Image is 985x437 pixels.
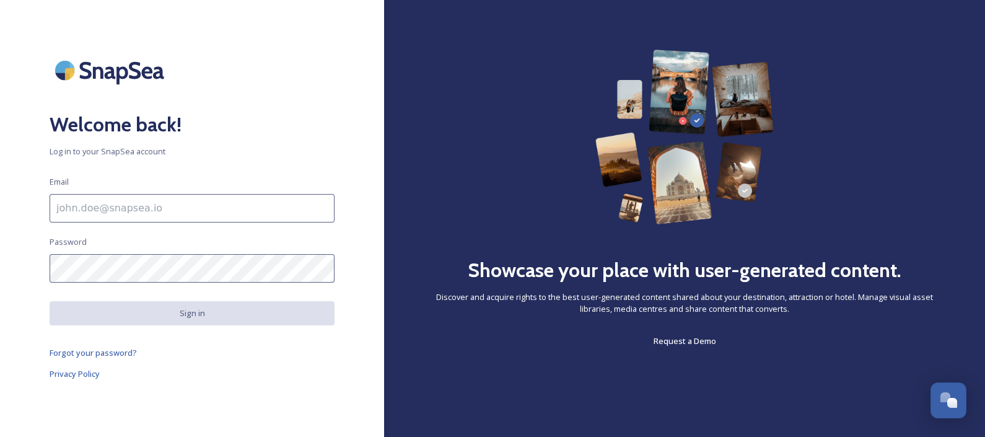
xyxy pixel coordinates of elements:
[654,333,716,348] a: Request a Demo
[50,347,137,358] span: Forgot your password?
[595,50,774,224] img: 63b42ca75bacad526042e722_Group%20154-p-800.png
[50,366,335,381] a: Privacy Policy
[434,291,935,315] span: Discover and acquire rights to the best user-generated content shared about your destination, att...
[50,176,69,188] span: Email
[50,110,335,139] h2: Welcome back!
[50,368,100,379] span: Privacy Policy
[50,301,335,325] button: Sign in
[50,146,335,157] span: Log in to your SnapSea account
[654,335,716,347] span: Request a Demo
[468,255,901,285] h2: Showcase your place with user-generated content.
[50,194,335,223] input: john.doe@snapsea.io
[50,345,335,360] a: Forgot your password?
[930,382,966,418] button: Open Chat
[50,236,87,248] span: Password
[50,50,173,91] img: SnapSea Logo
